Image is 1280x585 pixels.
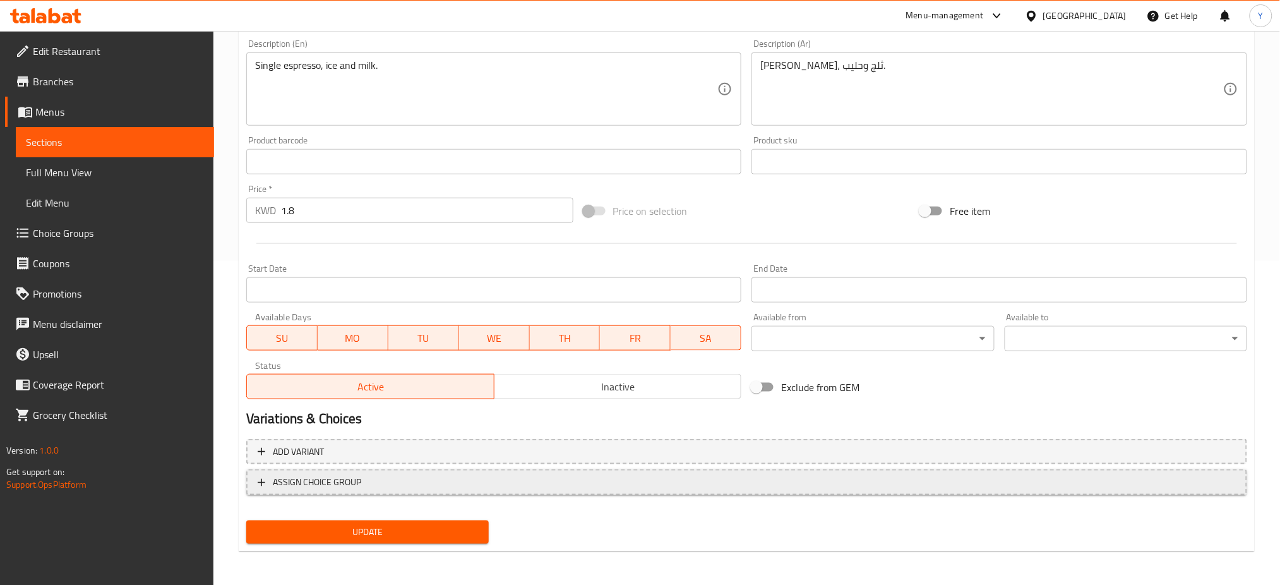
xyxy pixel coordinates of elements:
button: SU [246,325,318,351]
a: Grocery Checklist [5,400,214,430]
span: Exclude from GEM [781,380,859,395]
button: ASSIGN CHOICE GROUP [246,469,1247,495]
span: Full Menu View [26,165,204,180]
span: ASSIGN CHOICE GROUP [273,474,361,490]
span: Edit Restaurant [33,44,204,59]
span: Edit Menu [26,195,204,210]
h2: Variations & Choices [246,409,1247,428]
span: 1.0.0 [39,442,59,459]
a: Sections [16,127,214,157]
a: Coupons [5,248,214,279]
span: FR [605,329,666,347]
a: Edit Menu [16,188,214,218]
input: Please enter product sku [751,149,1247,174]
span: WE [464,329,525,347]
div: Menu-management [906,8,984,23]
span: Active [252,378,489,396]
span: Coverage Report [33,377,204,392]
button: Active [246,374,494,399]
a: Full Menu View [16,157,214,188]
span: TU [393,329,454,347]
button: SA [671,325,741,351]
span: Grocery Checklist [33,407,204,423]
span: Promotions [33,286,204,301]
button: Add variant [246,439,1247,465]
textarea: [PERSON_NAME]، ثلج وحليب. [760,59,1223,119]
span: Sections [26,135,204,150]
button: Inactive [494,374,742,399]
span: Version: [6,442,37,459]
span: Choice Groups [33,226,204,241]
span: Price on selection [613,203,688,219]
span: Free item [950,203,990,219]
span: Add variant [273,444,324,460]
span: Upsell [33,347,204,362]
a: Promotions [5,279,214,309]
span: SA [676,329,736,347]
a: Coverage Report [5,370,214,400]
span: Y [1259,9,1264,23]
textarea: Single espresso, ice and milk. [255,59,718,119]
span: MO [323,329,383,347]
a: Edit Restaurant [5,36,214,66]
button: FR [600,325,671,351]
a: Support.OpsPlatform [6,476,87,493]
span: Menus [35,104,204,119]
span: Coupons [33,256,204,271]
span: Inactive [499,378,737,396]
input: Please enter product barcode [246,149,742,174]
button: MO [318,325,388,351]
span: SU [252,329,313,347]
a: Menu disclaimer [5,309,214,339]
button: Update [246,521,489,544]
p: KWD [255,203,276,218]
button: TH [530,325,601,351]
a: Upsell [5,339,214,370]
a: Menus [5,97,214,127]
div: ​ [751,326,994,351]
a: Choice Groups [5,218,214,248]
span: TH [535,329,595,347]
button: WE [459,325,530,351]
span: Get support on: [6,464,64,480]
span: Menu disclaimer [33,317,204,332]
div: [GEOGRAPHIC_DATA] [1043,9,1127,23]
div: ​ [1005,326,1247,351]
input: Please enter price [281,198,573,223]
a: Branches [5,66,214,97]
span: Update [256,524,479,540]
span: Branches [33,74,204,89]
button: TU [388,325,459,351]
